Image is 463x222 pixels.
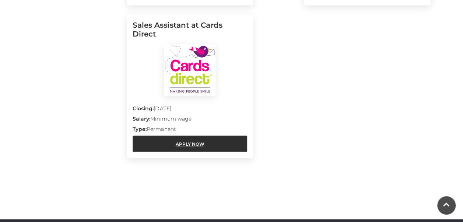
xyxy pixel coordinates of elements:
[133,115,248,125] p: Minimum wage
[133,105,248,115] p: [DATE]
[133,136,248,152] a: Apply Now
[133,21,248,44] h5: Sales Assistant at Cards Direct
[133,126,147,132] strong: Type:
[133,125,248,136] p: Permanent
[133,115,151,122] strong: Salary:
[133,105,154,112] strong: Closing:
[164,44,215,96] img: Cards Direct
